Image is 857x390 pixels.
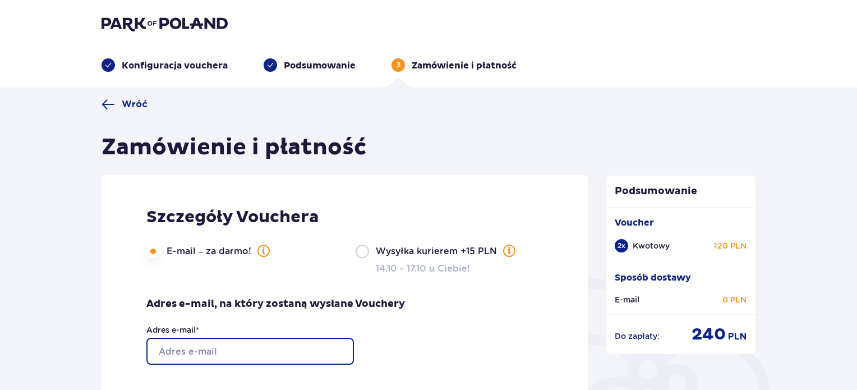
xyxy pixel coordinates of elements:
p: Podsumowanie [284,59,356,72]
p: 0 PLN [722,294,747,305]
div: Podsumowanie [264,58,356,72]
a: Wróć [102,98,148,111]
p: Podsumowanie [606,185,756,198]
p: Zamówienie i płatność [412,59,517,72]
div: Konfiguracja vouchera [102,58,228,72]
p: Voucher [615,217,654,229]
span: PLN [728,331,747,343]
p: 120 PLN [714,240,747,251]
p: E-mail [615,294,639,305]
label: E-mail – za darmo! [167,245,269,258]
div: 2 x [615,239,628,253]
p: 3 [397,60,400,70]
p: Szczegóły Vouchera [146,207,319,228]
img: Park of Poland logo [102,16,228,31]
label: Adres e-mail * [146,324,199,336]
p: Konfiguracja vouchera [122,59,228,72]
p: Adres e-mail, na który zostaną wysłane Vouchery [146,297,405,311]
p: Do zapłaty : [615,331,660,342]
div: 3Zamówienie i płatność [391,58,517,72]
p: Kwotowy [633,240,670,251]
input: Adres e-mail [146,338,354,365]
span: Wróć [122,98,148,111]
h1: Zamówienie i płatność [102,134,367,162]
span: 240 [692,324,726,345]
label: Wysyłka kurierem +15 PLN [376,245,515,258]
p: Sposób dostawy [615,272,691,284]
p: 14.10 - 17.10 u Ciebie! [376,263,470,275]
